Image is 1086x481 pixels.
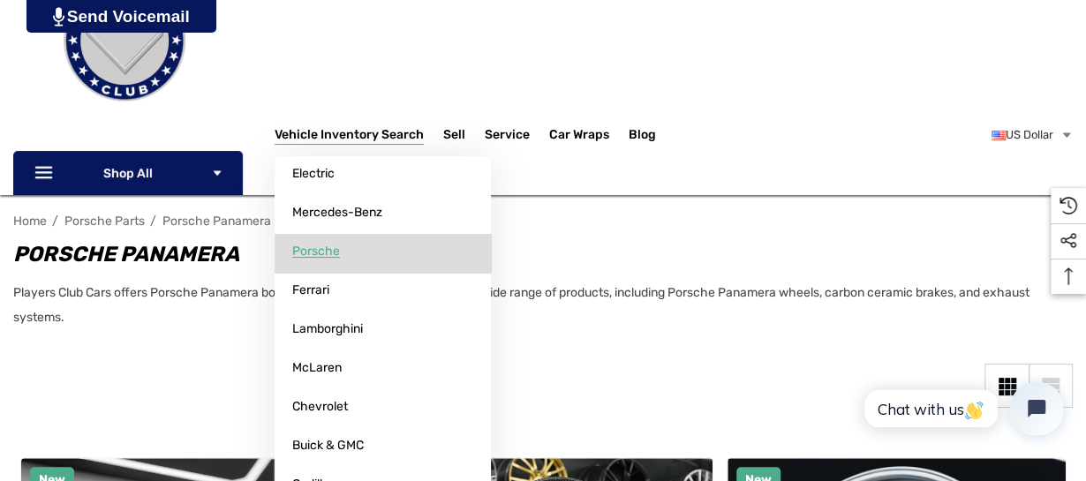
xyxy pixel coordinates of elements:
[629,127,656,147] a: Blog
[292,205,382,221] span: Mercedes-Benz
[485,127,530,147] a: Service
[992,117,1073,153] a: USD
[1051,267,1086,285] svg: Top
[292,438,364,454] span: Buick & GMC
[292,360,342,376] span: McLaren
[292,166,335,182] span: Electric
[64,214,145,229] a: Porsche Parts
[13,206,1073,237] nav: Breadcrumb
[211,167,223,179] svg: Icon Arrow Down
[13,214,47,229] a: Home
[13,281,1055,330] p: Players Club Cars offers Porsche Panamera body kits and widebody kits. We offer a wide range of p...
[984,364,1029,408] a: Grid View
[33,163,59,184] svg: Icon Line
[549,127,609,147] span: Car Wraps
[53,7,64,26] img: PjwhLS0gR2VuZXJhdG9yOiBHcmF2aXQuaW8gLS0+PHN2ZyB4bWxucz0iaHR0cDovL3d3dy53My5vcmcvMjAwMC9zdmciIHhtb...
[443,127,465,147] span: Sell
[443,117,485,153] a: Sell
[1060,197,1077,214] svg: Recently Viewed
[13,238,1055,270] h1: Porsche Panamera
[162,214,271,229] a: Porsche Panamera
[292,399,348,415] span: Chevrolet
[549,117,629,153] a: Car Wraps
[292,244,340,259] span: Porsche
[292,321,363,337] span: Lamborghini
[275,127,424,147] a: Vehicle Inventory Search
[292,282,329,298] span: Ferrari
[1029,364,1073,408] a: List View
[13,151,243,195] p: Shop All
[1060,232,1077,250] svg: Social Media
[845,367,1078,450] iframe: Tidio Chat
